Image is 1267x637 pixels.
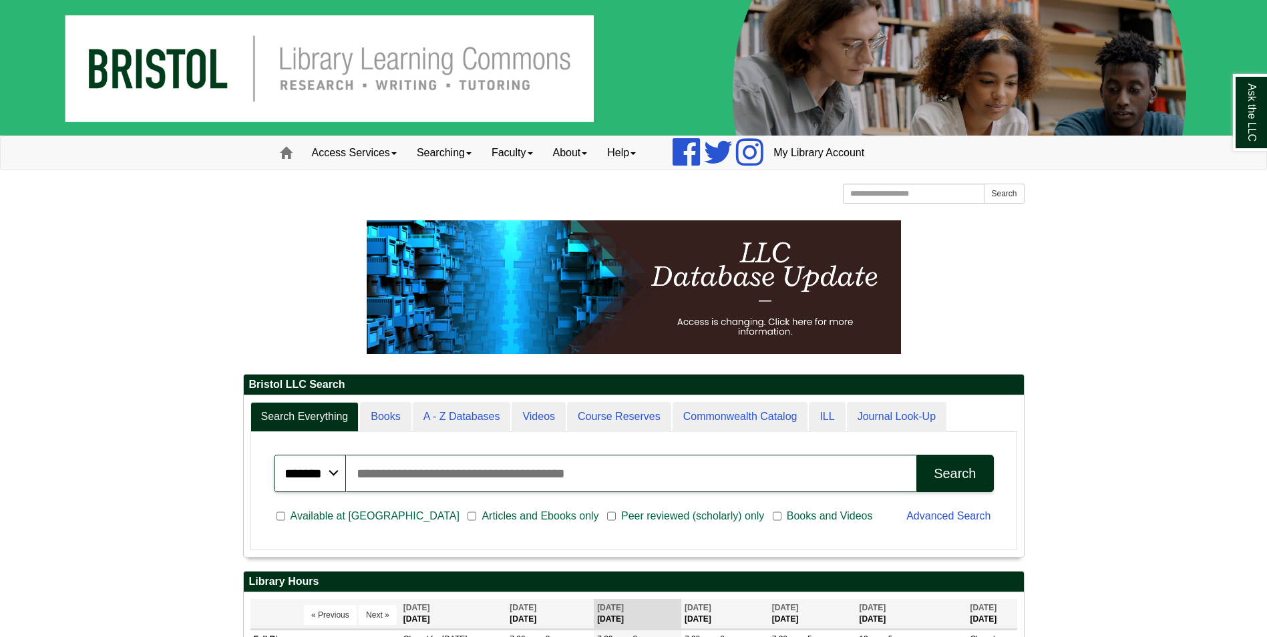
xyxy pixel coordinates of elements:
[567,402,671,432] a: Course Reserves
[597,603,624,612] span: [DATE]
[685,603,711,612] span: [DATE]
[482,136,543,170] a: Faculty
[916,455,993,492] button: Search
[906,510,990,521] a: Advanced Search
[809,402,845,432] a: ILL
[934,466,976,481] div: Search
[772,603,799,612] span: [DATE]
[476,508,604,524] span: Articles and Ebooks only
[773,510,781,522] input: Books and Videos
[468,510,476,522] input: Articles and Ebooks only
[781,508,878,524] span: Books and Videos
[244,572,1024,592] h2: Library Hours
[673,402,808,432] a: Commonwealth Catalog
[597,136,646,170] a: Help
[360,402,411,432] a: Books
[984,184,1024,204] button: Search
[277,510,285,522] input: Available at [GEOGRAPHIC_DATA]
[512,402,566,432] a: Videos
[506,599,594,629] th: [DATE]
[763,136,874,170] a: My Library Account
[367,220,901,354] img: HTML tutorial
[594,599,681,629] th: [DATE]
[543,136,598,170] a: About
[304,605,357,625] button: « Previous
[407,136,482,170] a: Searching
[856,599,966,629] th: [DATE]
[413,402,511,432] a: A - Z Databases
[359,605,397,625] button: Next »
[250,402,359,432] a: Search Everything
[285,508,465,524] span: Available at [GEOGRAPHIC_DATA]
[769,599,856,629] th: [DATE]
[681,599,769,629] th: [DATE]
[966,599,1017,629] th: [DATE]
[403,603,430,612] span: [DATE]
[510,603,536,612] span: [DATE]
[400,599,507,629] th: [DATE]
[244,375,1024,395] h2: Bristol LLC Search
[616,508,769,524] span: Peer reviewed (scholarly) only
[847,402,946,432] a: Journal Look-Up
[302,136,407,170] a: Access Services
[607,510,616,522] input: Peer reviewed (scholarly) only
[859,603,886,612] span: [DATE]
[970,603,997,612] span: [DATE]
